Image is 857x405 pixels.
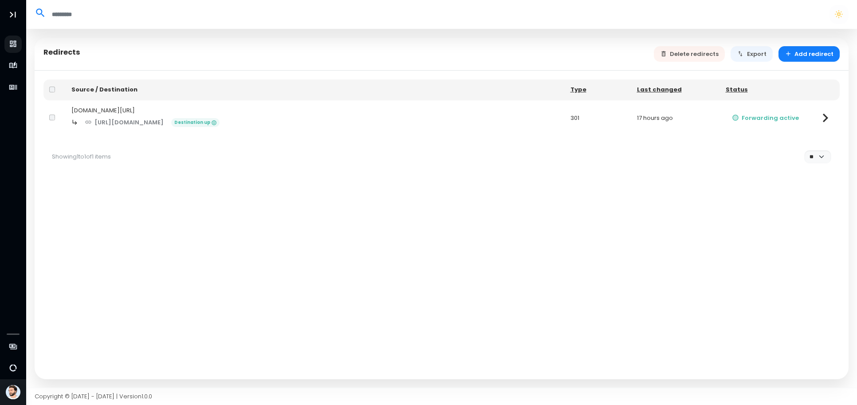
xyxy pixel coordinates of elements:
[804,150,831,163] select: Per
[726,110,806,126] button: Forwarding active
[66,79,565,100] th: Source / Destination
[71,106,559,115] div: [DOMAIN_NAME][URL]
[171,118,220,127] span: Destination up
[35,392,152,401] span: Copyright © [DATE] - [DATE] | Version 1.0.0
[4,6,21,23] button: Toggle Aside
[43,48,80,57] h5: Redirects
[565,100,631,136] td: 301
[631,100,720,136] td: 17 hours ago
[565,79,631,100] th: Type
[79,115,170,130] a: [URL][DOMAIN_NAME]
[778,46,840,62] button: Add redirect
[631,79,720,100] th: Last changed
[6,385,20,400] img: Avatar
[720,79,811,100] th: Status
[52,152,111,161] span: Showing 1 to 1 of 1 items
